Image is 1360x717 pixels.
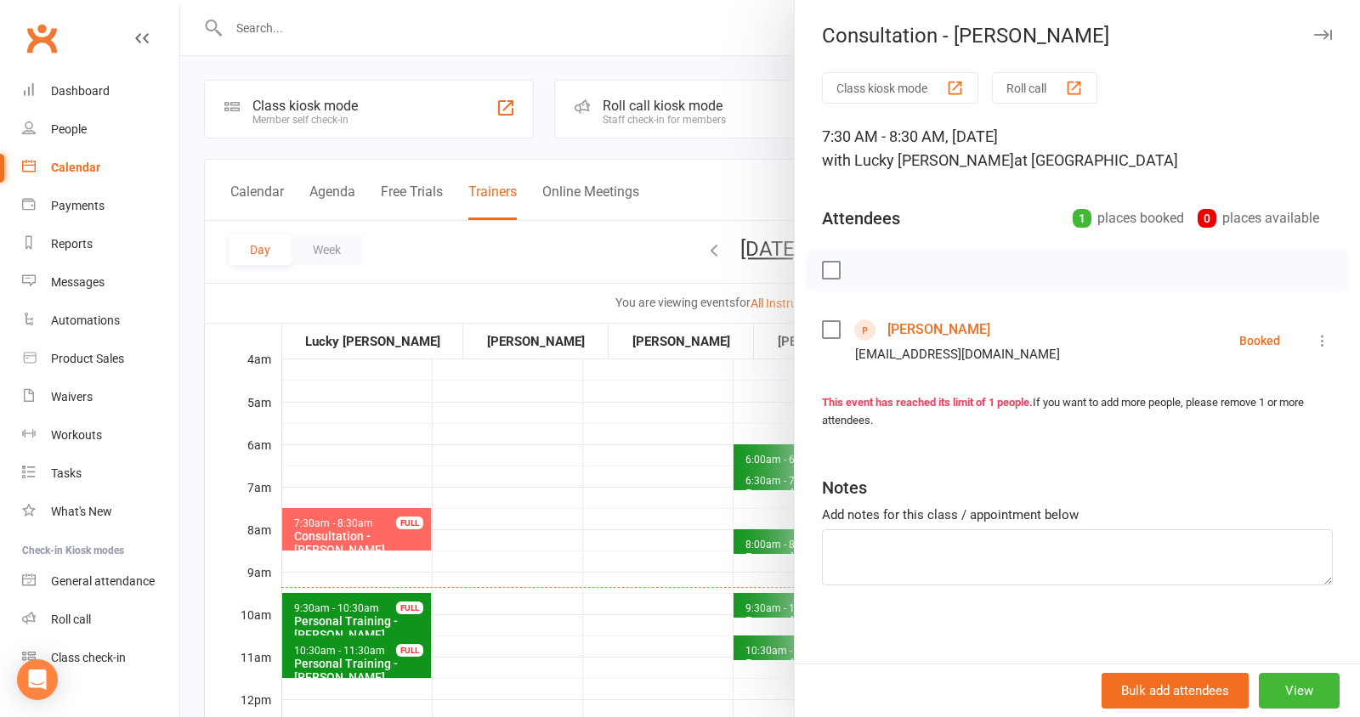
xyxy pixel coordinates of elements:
a: Clubworx [20,17,63,59]
a: Waivers [22,378,179,416]
div: Open Intercom Messenger [17,659,58,700]
a: Messages [22,263,179,302]
div: Messages [51,275,105,289]
span: at [GEOGRAPHIC_DATA] [1014,151,1178,169]
span: with Lucky [PERSON_NAME] [822,151,1014,169]
a: Workouts [22,416,179,454]
div: People [51,122,87,136]
div: Reports [51,237,93,251]
div: Waivers [51,390,93,404]
div: Calendar [51,161,100,174]
div: [EMAIL_ADDRESS][DOMAIN_NAME] [855,343,1060,365]
div: 7:30 AM - 8:30 AM, [DATE] [822,125,1333,172]
a: [PERSON_NAME] [887,316,990,343]
div: Automations [51,313,120,327]
div: General attendance [51,574,155,588]
a: What's New [22,493,179,531]
div: Notes [822,476,867,500]
a: Calendar [22,149,179,187]
button: Class kiosk mode [822,72,978,104]
a: Product Sales [22,340,179,378]
div: 0 [1198,209,1216,228]
div: Roll call [51,613,91,626]
button: Bulk add attendees [1102,673,1249,709]
a: Dashboard [22,72,179,110]
a: People [22,110,179,149]
div: Booked [1239,335,1280,347]
div: If you want to add more people, please remove 1 or more attendees. [822,394,1333,430]
div: Attendees [822,206,900,230]
a: Class kiosk mode [22,639,179,677]
div: Consultation - [PERSON_NAME] [795,24,1360,48]
button: Roll call [992,72,1097,104]
a: Automations [22,302,179,340]
a: Payments [22,187,179,225]
div: Class check-in [51,651,126,664]
a: Reports [22,225,179,263]
a: Roll call [22,601,179,639]
a: Tasks [22,454,179,493]
div: Dashboard [51,84,110,98]
div: Payments [51,199,105,212]
div: 1 [1073,209,1091,228]
div: What's New [51,505,112,518]
div: places available [1198,206,1319,230]
button: View [1259,673,1340,709]
div: Add notes for this class / appointment below [822,505,1333,525]
div: Tasks [51,466,82,480]
a: General attendance kiosk mode [22,562,179,601]
div: Product Sales [51,352,124,365]
div: Workouts [51,428,102,442]
strong: This event has reached its limit of 1 people. [822,396,1033,409]
div: places booked [1073,206,1184,230]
